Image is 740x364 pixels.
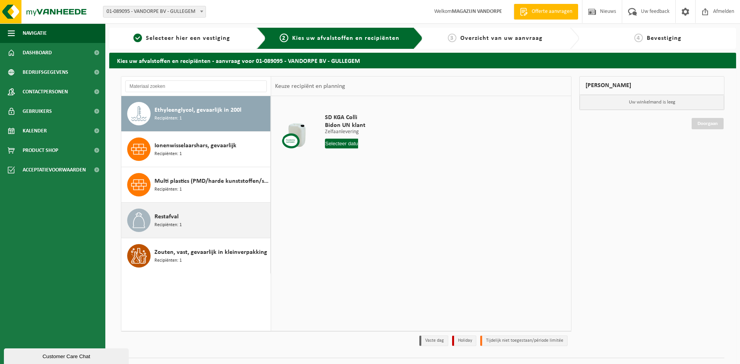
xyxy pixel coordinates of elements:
span: Zouten, vast, gevaarlijk in kleinverpakking [154,248,267,257]
p: Zelfaanlevering [325,129,391,135]
span: Product Shop [23,141,58,160]
span: Kies uw afvalstoffen en recipiënten [292,35,399,41]
div: Keuze recipiënt en planning [271,77,349,96]
li: Vaste dag [419,335,448,346]
span: 01-089095 - VANDORPE BV - GULLEGEM [103,6,206,18]
span: 2 [280,34,288,42]
button: Ethyleenglycol, gevaarlijk in 200l Recipiënten: 1 [121,96,271,132]
span: Kalender [23,121,47,141]
a: Offerte aanvragen [514,4,578,20]
span: Acceptatievoorwaarden [23,160,86,180]
span: Dashboard [23,43,52,62]
p: Uw winkelmand is leeg [580,95,724,110]
span: Gebruikers [23,102,52,121]
h2: Kies uw afvalstoffen en recipiënten - aanvraag voor 01-089095 - VANDORPE BV - GULLEGEM [109,53,736,68]
span: Selecteer hier een vestiging [146,35,230,41]
div: [PERSON_NAME] [579,76,724,95]
button: Ionenwisselaarshars, gevaarlijk Recipiënten: 1 [121,132,271,167]
button: Zouten, vast, gevaarlijk in kleinverpakking Recipiënten: 1 [121,238,271,273]
span: SD KGA Colli [325,114,391,121]
span: Ethyleenglycol, gevaarlijk in 200l [154,105,241,115]
span: Bedrijfsgegevens [23,62,68,82]
span: Multi plastics (PMD/harde kunststoffen/spanbanden/EPS/folie naturel/folie gemengd) [154,177,268,186]
span: Recipiënten: 1 [154,186,182,193]
li: Holiday [452,335,476,346]
input: Materiaal zoeken [125,80,267,92]
li: Tijdelijk niet toegestaan/période limitée [480,335,568,346]
span: Overzicht van uw aanvraag [460,35,543,41]
a: Doorgaan [692,118,724,129]
span: 3 [448,34,456,42]
input: Selecteer datum [325,139,358,148]
span: Recipiënten: 1 [154,150,182,158]
button: Multi plastics (PMD/harde kunststoffen/spanbanden/EPS/folie naturel/folie gemengd) Recipiënten: 1 [121,167,271,203]
iframe: chat widget [4,347,130,364]
span: 1 [133,34,142,42]
span: Contactpersonen [23,82,68,102]
span: 01-089095 - VANDORPE BV - GULLEGEM [103,6,206,17]
span: Bidon UN klant [325,121,391,129]
span: Recipiënten: 1 [154,257,182,264]
span: Restafval [154,212,179,221]
span: Recipiënten: 1 [154,115,182,122]
span: Ionenwisselaarshars, gevaarlijk [154,141,236,150]
button: Restafval Recipiënten: 1 [121,203,271,238]
a: 1Selecteer hier een vestiging [113,34,250,43]
strong: MAGAZIJN VANDORPE [452,9,502,14]
span: Offerte aanvragen [530,8,574,16]
span: 4 [634,34,643,42]
span: Navigatie [23,23,47,43]
span: Bevestiging [647,35,681,41]
span: Recipiënten: 1 [154,221,182,229]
